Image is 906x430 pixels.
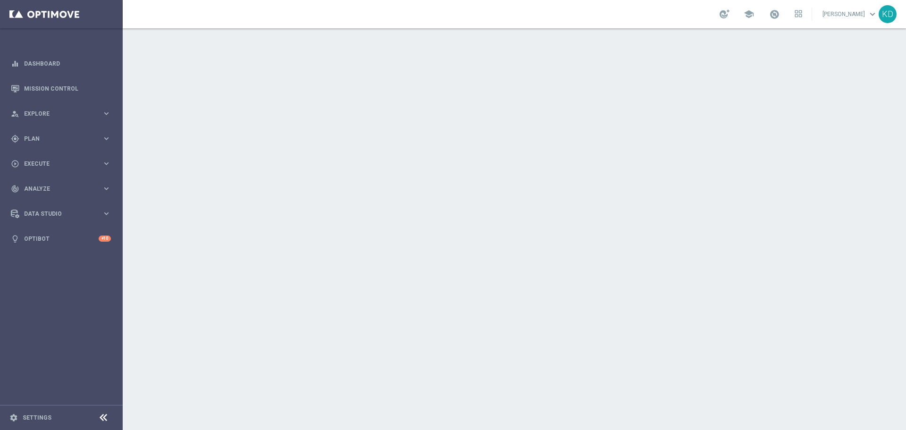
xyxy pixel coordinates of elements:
[102,159,111,168] i: keyboard_arrow_right
[879,5,897,23] div: KD
[822,7,879,21] a: [PERSON_NAME]keyboard_arrow_down
[11,160,102,168] div: Execute
[102,109,111,118] i: keyboard_arrow_right
[9,413,18,422] i: settings
[11,226,111,251] div: Optibot
[24,136,102,142] span: Plan
[10,235,111,243] button: lightbulb Optibot +10
[102,134,111,143] i: keyboard_arrow_right
[23,415,51,421] a: Settings
[99,236,111,242] div: +10
[11,160,19,168] i: play_circle_outline
[11,51,111,76] div: Dashboard
[744,9,754,19] span: school
[10,135,111,143] button: gps_fixed Plan keyboard_arrow_right
[24,111,102,117] span: Explore
[867,9,878,19] span: keyboard_arrow_down
[11,185,19,193] i: track_changes
[102,184,111,193] i: keyboard_arrow_right
[11,135,19,143] i: gps_fixed
[11,110,102,118] div: Explore
[10,60,111,67] button: equalizer Dashboard
[24,161,102,167] span: Execute
[11,59,19,68] i: equalizer
[10,160,111,168] button: play_circle_outline Execute keyboard_arrow_right
[11,210,102,218] div: Data Studio
[10,85,111,93] button: Mission Control
[10,210,111,218] button: Data Studio keyboard_arrow_right
[11,76,111,101] div: Mission Control
[102,209,111,218] i: keyboard_arrow_right
[10,185,111,193] button: track_changes Analyze keyboard_arrow_right
[24,51,111,76] a: Dashboard
[24,76,111,101] a: Mission Control
[11,135,102,143] div: Plan
[11,185,102,193] div: Analyze
[10,110,111,118] button: person_search Explore keyboard_arrow_right
[24,226,99,251] a: Optibot
[24,211,102,217] span: Data Studio
[24,186,102,192] span: Analyze
[11,110,19,118] i: person_search
[11,235,19,243] i: lightbulb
